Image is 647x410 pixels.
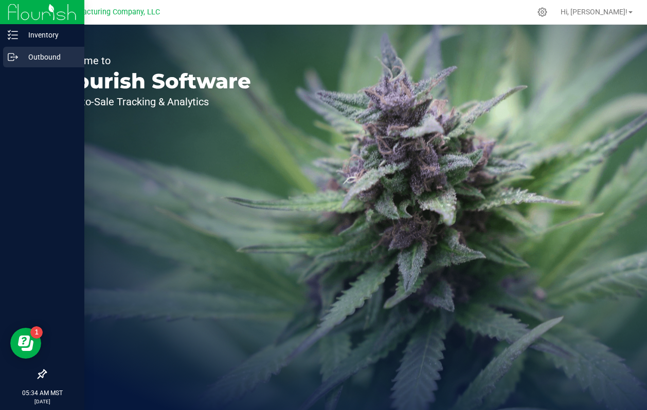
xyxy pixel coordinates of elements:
p: Outbound [18,51,80,63]
p: [DATE] [5,398,80,405]
inline-svg: Inventory [8,30,18,40]
span: Hi, [PERSON_NAME]! [561,8,627,16]
p: Welcome to [56,55,251,66]
p: 05:34 AM MST [5,388,80,398]
div: Manage settings [536,7,549,17]
p: Seed-to-Sale Tracking & Analytics [56,97,251,107]
p: Inventory [18,29,80,41]
iframe: Resource center [10,328,41,359]
inline-svg: Outbound [8,52,18,62]
p: Flourish Software [56,71,251,91]
span: BB Manufacturing Company, LLC [50,8,160,16]
iframe: Resource center unread badge [30,326,43,339]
